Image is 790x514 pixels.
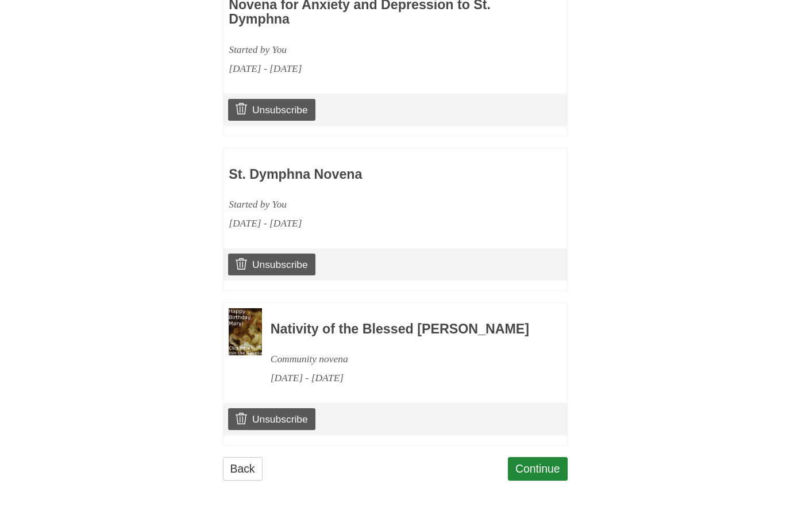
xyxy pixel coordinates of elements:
h3: St. Dymphna Novena [229,167,494,182]
div: [DATE] - [DATE] [229,214,494,233]
a: Unsubscribe [228,99,315,121]
div: Started by You [229,195,494,214]
div: [DATE] - [DATE] [271,369,536,388]
a: Back [223,457,263,481]
div: [DATE] - [DATE] [229,59,494,78]
a: Continue [508,457,568,481]
h3: Nativity of the Blessed [PERSON_NAME] [271,322,536,337]
a: Unsubscribe [228,254,315,275]
a: Unsubscribe [228,408,315,430]
div: Started by You [229,40,494,59]
div: Community novena [271,350,536,369]
img: Novena image [229,308,262,355]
